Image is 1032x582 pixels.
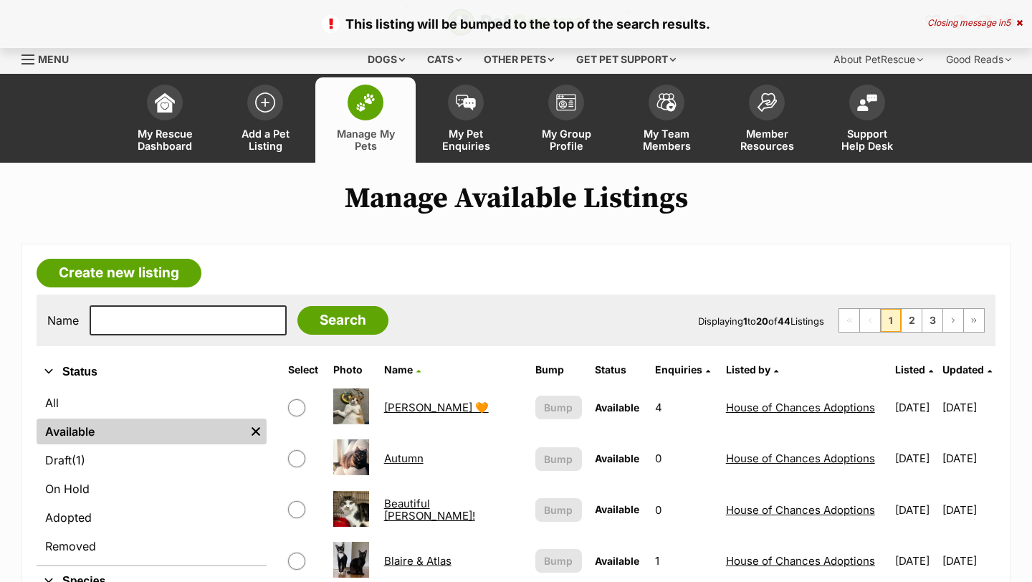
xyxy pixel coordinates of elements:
[384,497,475,523] a: Beautiful [PERSON_NAME]!
[589,358,647,381] th: Status
[717,77,817,163] a: Member Resources
[535,396,582,419] button: Bump
[384,363,413,376] span: Name
[649,434,719,483] td: 0
[698,315,824,327] span: Displaying to of Listings
[889,485,941,535] td: [DATE]
[726,401,875,414] a: House of Chances Adoptions
[315,77,416,163] a: Manage My Pets
[757,92,777,112] img: member-resources-icon-8e73f808a243e03378d46382f2149f9095a855e16c252ad45f914b54edf8863c.svg
[942,363,992,376] a: Updated
[655,363,710,376] a: Enquiries
[595,555,639,567] span: Available
[535,447,582,471] button: Bump
[895,363,933,376] a: Listed
[726,503,875,517] a: House of Chances Adoptions
[115,77,215,163] a: My Rescue Dashboard
[358,45,415,74] div: Dogs
[516,77,616,163] a: My Group Profile
[902,309,922,332] a: Page 2
[566,45,686,74] div: Get pet support
[655,363,702,376] span: translation missing: en.admin.listings.index.attributes.enquiries
[328,358,377,381] th: Photo
[37,476,267,502] a: On Hold
[544,452,573,467] span: Bump
[726,363,770,376] span: Listed by
[649,383,719,432] td: 4
[943,309,963,332] a: Next page
[72,452,85,469] span: (1)
[595,503,639,515] span: Available
[37,387,267,565] div: Status
[544,553,573,568] span: Bump
[297,306,388,335] input: Search
[333,128,398,152] span: Manage My Pets
[942,363,984,376] span: Updated
[839,309,859,332] span: First page
[634,128,699,152] span: My Team Members
[215,77,315,163] a: Add a Pet Listing
[245,419,267,444] a: Remove filter
[384,554,451,568] a: Blaire & Atlas
[535,498,582,522] button: Bump
[384,401,489,414] a: [PERSON_NAME] 🧡
[1005,17,1010,28] span: 5
[535,549,582,573] button: Bump
[835,128,899,152] span: Support Help Desk
[456,95,476,110] img: pet-enquiries-icon-7e3ad2cf08bfb03b45e93fb7055b45f3efa6380592205ae92323e6603595dc1f.svg
[417,45,472,74] div: Cats
[889,383,941,432] td: [DATE]
[743,315,747,327] strong: 1
[37,533,267,559] a: Removed
[233,128,297,152] span: Add a Pet Listing
[355,93,376,112] img: manage-my-pets-icon-02211641906a0b7f246fdf0571729dbe1e7629f14944591b6c1af311fb30b64b.svg
[726,452,875,465] a: House of Chances Adoptions
[556,94,576,111] img: group-profile-icon-3fa3cf56718a62981997c0bc7e787c4b2cf8bcc04b72c1350f741eb67cf2f40e.svg
[895,363,925,376] span: Listed
[922,309,942,332] a: Page 3
[37,419,245,444] a: Available
[942,383,994,432] td: [DATE]
[838,308,985,333] nav: Pagination
[726,554,875,568] a: House of Chances Adoptions
[38,53,69,65] span: Menu
[778,315,790,327] strong: 44
[530,358,588,381] th: Bump
[756,315,768,327] strong: 20
[649,485,719,535] td: 0
[37,505,267,530] a: Adopted
[823,45,933,74] div: About PetRescue
[255,92,275,113] img: add-pet-listing-icon-0afa8454b4691262ce3f59096e99ab1cd57d4a30225e0717b998d2c9b9846f56.svg
[817,77,917,163] a: Support Help Desk
[47,314,79,327] label: Name
[384,363,421,376] a: Name
[21,45,79,71] a: Menu
[282,358,326,381] th: Select
[616,77,717,163] a: My Team Members
[857,94,877,111] img: help-desk-icon-fdf02630f3aa405de69fd3d07c3f3aa587a6932b1a1747fa1d2bba05be0121f9.svg
[942,434,994,483] td: [DATE]
[735,128,799,152] span: Member Resources
[416,77,516,163] a: My Pet Enquiries
[656,93,677,112] img: team-members-icon-5396bd8760b3fe7c0b43da4ab00e1e3bb1a5d9ba89233759b79545d2d3fc5d0d.svg
[964,309,984,332] a: Last page
[860,309,880,332] span: Previous page
[726,363,778,376] a: Listed by
[474,45,564,74] div: Other pets
[384,452,424,465] a: Autumn
[881,309,901,332] span: Page 1
[37,259,201,287] a: Create new listing
[534,128,598,152] span: My Group Profile
[133,128,197,152] span: My Rescue Dashboard
[942,485,994,535] td: [DATE]
[544,400,573,415] span: Bump
[155,92,175,113] img: dashboard-icon-eb2f2d2d3e046f16d808141f083e7271f6b2e854fb5c12c21221c1fb7104beca.svg
[889,434,941,483] td: [DATE]
[595,401,639,414] span: Available
[37,363,267,381] button: Status
[936,45,1021,74] div: Good Reads
[595,452,639,464] span: Available
[37,390,267,416] a: All
[434,128,498,152] span: My Pet Enquiries
[14,14,1018,34] p: This listing will be bumped to the top of the search results.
